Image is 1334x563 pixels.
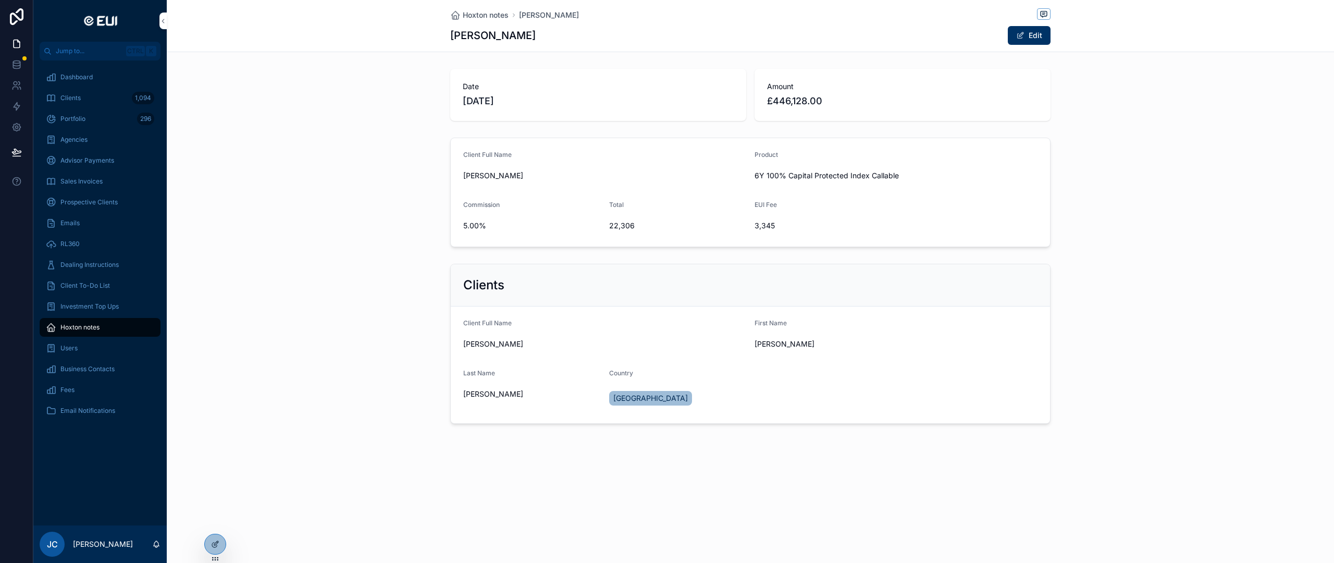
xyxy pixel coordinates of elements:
[40,235,160,253] a: RL360
[60,198,118,206] span: Prospective Clients
[755,170,1037,181] span: 6Y 100% Capital Protected Index Callable
[40,151,160,170] a: Advisor Payments
[1008,26,1051,45] button: Edit
[450,28,536,43] h1: [PERSON_NAME]
[40,255,160,274] a: Dealing Instructions
[56,47,122,55] span: Jump to...
[60,156,114,165] span: Advisor Payments
[40,172,160,191] a: Sales Invoices
[463,151,512,158] span: Client Full Name
[60,386,75,394] span: Fees
[613,393,688,403] span: [GEOGRAPHIC_DATA]
[40,42,160,60] button: Jump to...CtrlK
[755,339,1037,349] span: [PERSON_NAME]
[755,221,892,231] span: 3,345
[40,89,160,107] a: Clients1,094
[60,177,103,186] span: Sales Invoices
[463,94,734,108] span: [DATE]
[755,201,777,209] span: EUI Fee
[60,136,88,144] span: Agencies
[60,323,100,332] span: Hoxton notes
[40,68,160,87] a: Dashboard
[40,297,160,316] a: Investment Top Ups
[463,201,500,209] span: Commission
[40,130,160,149] a: Agencies
[40,276,160,295] a: Client To-Do List
[147,47,155,55] span: K
[132,92,154,104] div: 1,094
[767,81,1038,92] span: Amount
[450,10,509,20] a: Hoxton notes
[463,10,509,20] span: Hoxton notes
[609,369,633,377] span: Country
[609,391,692,406] a: [GEOGRAPHIC_DATA]
[609,201,624,209] span: Total
[40,193,160,212] a: Prospective Clients
[60,115,85,123] span: Portfolio
[463,170,746,181] span: [PERSON_NAME]
[60,281,110,290] span: Client To-Do List
[137,113,154,125] div: 296
[463,221,601,231] span: 5.00%
[463,369,495,377] span: Last Name
[60,261,119,269] span: Dealing Instructions
[47,538,58,550] span: JC
[519,10,579,20] a: [PERSON_NAME]
[40,109,160,128] a: Portfolio296
[463,319,512,327] span: Client Full Name
[60,365,115,373] span: Business Contacts
[40,339,160,358] a: Users
[73,539,133,549] p: [PERSON_NAME]
[609,221,747,231] span: 22,306
[40,360,160,378] a: Business Contacts
[60,407,115,415] span: Email Notifications
[60,219,80,227] span: Emails
[60,94,81,102] span: Clients
[40,214,160,232] a: Emails
[755,319,787,327] span: First Name
[60,240,80,248] span: RL360
[463,81,734,92] span: Date
[40,381,160,399] a: Fees
[60,302,119,311] span: Investment Top Ups
[40,401,160,420] a: Email Notifications
[126,46,145,56] span: Ctrl
[767,94,1038,108] span: £446,128.00
[33,60,167,434] div: scrollable content
[463,277,504,293] h2: Clients
[755,151,778,158] span: Product
[463,339,746,349] span: [PERSON_NAME]
[40,318,160,337] a: Hoxton notes
[60,73,93,81] span: Dashboard
[60,344,78,352] span: Users
[80,13,120,29] img: App logo
[463,389,601,399] span: [PERSON_NAME]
